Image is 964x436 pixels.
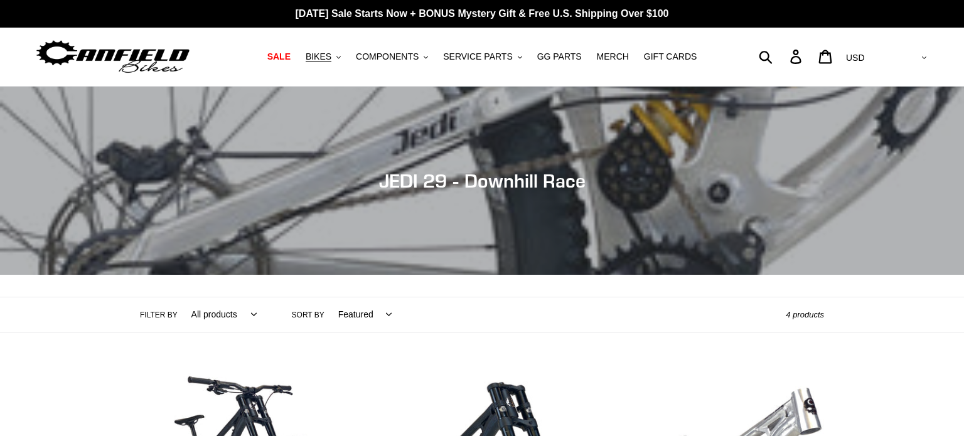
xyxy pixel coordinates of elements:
span: MERCH [597,51,629,62]
span: SERVICE PARTS [443,51,512,62]
span: GIFT CARDS [644,51,697,62]
button: COMPONENTS [350,48,434,65]
span: BIKES [306,51,331,62]
a: GG PARTS [531,48,588,65]
span: COMPONENTS [356,51,419,62]
a: GIFT CARDS [638,48,704,65]
a: MERCH [591,48,635,65]
label: Sort by [292,309,324,321]
img: Canfield Bikes [35,37,191,77]
span: GG PARTS [537,51,582,62]
button: SERVICE PARTS [437,48,528,65]
button: BIKES [299,48,347,65]
span: 4 products [786,310,824,319]
input: Search [766,43,798,70]
label: Filter by [140,309,178,321]
span: JEDI 29 - Downhill Race [379,169,586,192]
a: SALE [261,48,297,65]
span: SALE [267,51,291,62]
